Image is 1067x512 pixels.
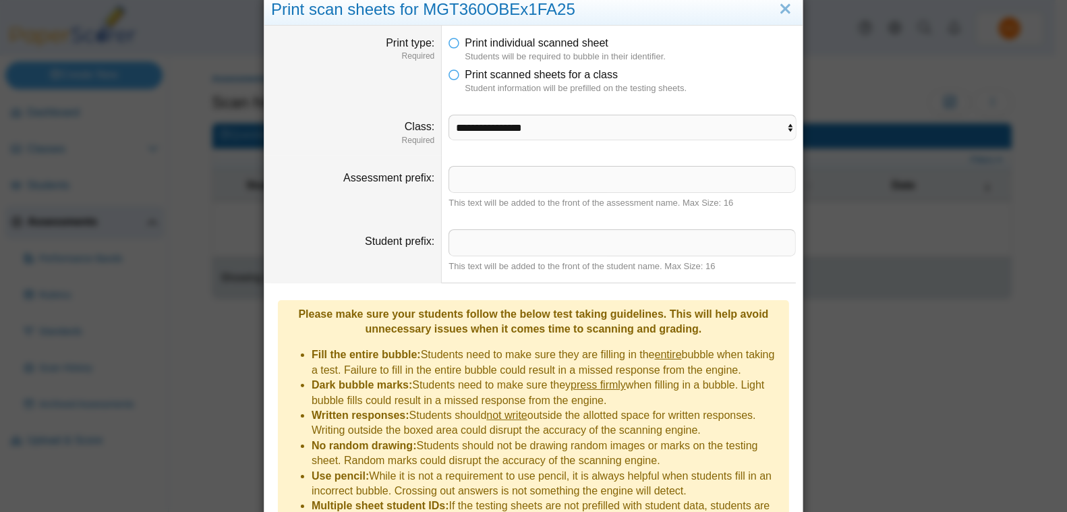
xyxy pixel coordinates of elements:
[312,409,409,421] b: Written responses:
[312,500,449,511] b: Multiple sheet student IDs:
[312,349,421,360] b: Fill the entire bubble:
[312,378,782,408] li: Students need to make sure they when filling in a bubble. Light bubble fills could result in a mi...
[486,409,527,421] u: not write
[365,235,434,247] label: Student prefix
[386,37,434,49] label: Print type
[465,37,608,49] span: Print individual scanned sheet
[449,260,796,273] div: This text will be added to the front of the student name. Max Size: 16
[571,379,626,391] u: press firmly
[312,469,782,499] li: While it is not a requirement to use pencil, it is always helpful when students fill in an incorr...
[312,470,369,482] b: Use pencil:
[271,135,434,146] dfn: Required
[449,197,796,209] div: This text will be added to the front of the assessment name. Max Size: 16
[312,408,782,438] li: Students should outside the allotted space for written responses. Writing outside the boxed area ...
[271,51,434,62] dfn: Required
[465,51,796,63] dfn: Students will be required to bubble in their identifier.
[655,349,682,360] u: entire
[405,121,434,132] label: Class
[465,82,796,94] dfn: Student information will be prefilled on the testing sheets.
[312,440,417,451] b: No random drawing:
[312,438,782,469] li: Students should not be drawing random images or marks on the testing sheet. Random marks could di...
[343,172,434,183] label: Assessment prefix
[298,308,768,335] b: Please make sure your students follow the below test taking guidelines. This will help avoid unne...
[465,69,618,80] span: Print scanned sheets for a class
[312,379,412,391] b: Dark bubble marks:
[312,347,782,378] li: Students need to make sure they are filling in the bubble when taking a test. Failure to fill in ...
